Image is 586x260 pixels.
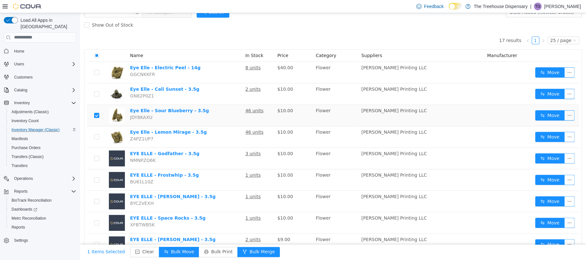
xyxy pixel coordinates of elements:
[12,60,27,68] button: Users
[12,86,30,94] button: Catalog
[544,3,581,10] p: [PERSON_NAME]
[50,166,73,171] span: BU61L10Z
[50,52,120,57] a: Eye Elle - Electric Peel - 14g
[165,40,183,45] span: In Stock
[455,97,484,107] button: icon: swapMove
[233,92,279,113] td: Flower
[14,88,27,93] span: Catalog
[157,234,200,244] button: icon: forkBulk Merge
[424,3,444,10] span: Feedback
[12,188,30,195] button: Reports
[1,72,79,82] button: Customers
[534,3,541,10] div: Teresa Garcia
[14,75,33,80] span: Customers
[50,102,72,107] span: JDY8KAXU
[9,117,76,125] span: Inventory Count
[12,47,27,55] a: Home
[197,40,208,45] span: Price
[165,116,183,122] u: 46 units
[9,153,46,161] a: Transfers (Classic)
[484,226,494,236] button: icon: ellipsis
[14,176,33,181] span: Operations
[50,80,74,85] span: GN82P0Z1
[233,70,279,92] td: Flower
[50,209,75,214] span: XFBTWB5K
[455,76,484,86] button: icon: swapMove
[14,49,24,54] span: Home
[14,238,28,243] span: Settings
[9,135,76,143] span: Manifests
[12,216,46,221] span: Metrc Reconciliation
[449,3,462,10] input: Dark Mode
[197,138,213,143] span: $10.00
[50,159,119,164] a: EYE ELLE - Frostwhip - 3.5g
[12,86,76,94] span: Catalog
[13,3,42,10] img: Cova
[50,181,135,186] a: EYE ELLE - [PERSON_NAME] - 3.5g
[12,163,28,168] span: Transfers
[455,162,484,172] button: icon: swapMove
[9,162,30,170] a: Transfers
[455,119,484,129] button: icon: swapMove
[12,73,76,81] span: Customers
[233,178,279,199] td: Flower
[233,156,279,178] td: Flower
[492,25,496,30] i: icon: down
[407,40,437,45] span: Manufacturer
[165,181,181,186] u: 1 units
[444,23,452,31] li: Previous Page
[419,23,441,31] li: 17 results
[197,73,213,79] span: $10.00
[50,202,126,207] a: EYE ELLE - Space Rocks - 3.5g
[470,24,491,31] div: 25 / page
[484,76,494,86] button: icon: ellipsis
[12,236,76,244] span: Settings
[233,221,279,242] td: Flower
[165,95,183,100] u: 46 units
[9,144,43,152] a: Purchase Orders
[6,107,79,116] button: Adjustments (Classic)
[29,73,45,89] img: Eye Elle - Cali Sunset - 3.5g hero shot
[9,223,28,231] a: Reports
[9,214,49,222] a: Metrc Reconciliation
[29,159,45,175] img: EYE ELLE - Frostwhip - 3.5g placeholder
[79,234,119,244] button: icon: swapBulk Move
[9,135,30,143] a: Manifests
[281,181,346,186] span: [PERSON_NAME] Printing LLC
[9,126,76,134] span: Inventory Manager (Classic)
[446,26,450,29] i: icon: left
[484,140,494,150] button: icon: ellipsis
[12,99,32,107] button: Inventory
[455,54,484,64] button: icon: swapMove
[1,60,79,69] button: Users
[14,62,24,67] span: Users
[484,97,494,107] button: icon: ellipsis
[29,223,45,239] img: EYE ELLE - Mr. Furley - 3.5g placeholder
[119,234,158,244] button: icon: printerBulk Print
[9,205,40,213] a: Dashboards
[50,224,135,229] a: EYE ELLE - [PERSON_NAME] - 3.5g
[9,117,41,125] a: Inventory Count
[459,23,467,31] li: Next Page
[9,223,76,231] span: Reports
[197,202,213,207] span: $10.00
[1,236,79,245] button: Settings
[6,223,79,232] button: Reports
[12,154,44,159] span: Transfers (Classic)
[12,60,76,68] span: Users
[165,138,181,143] u: 3 units
[9,197,76,204] span: BioTrack Reconciliation
[50,59,75,64] span: GGCNKKFR
[9,197,54,204] a: BioTrack Reconciliation
[50,231,71,236] span: 0A2J0PEZ
[50,40,63,45] span: Name
[165,52,181,57] u: 8 units
[281,202,346,207] span: [PERSON_NAME] Printing LLC
[12,127,60,132] span: Inventory Manager (Classic)
[6,161,79,170] button: Transfers
[12,175,36,182] button: Operations
[29,94,45,110] img: Eye Elle - Sour Blueberry - 3.5g hero shot
[484,205,494,215] button: icon: ellipsis
[9,162,76,170] span: Transfers
[1,98,79,107] button: Inventory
